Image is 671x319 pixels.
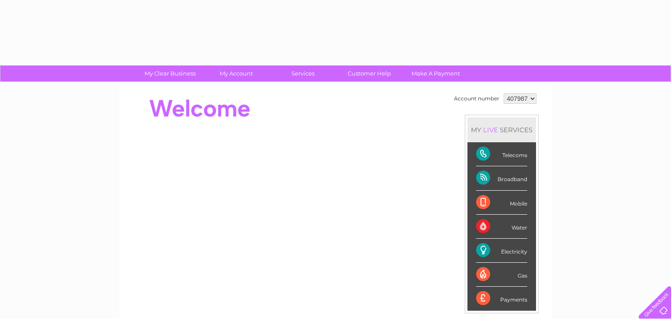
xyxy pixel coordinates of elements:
a: Services [267,65,339,82]
a: My Account [201,65,273,82]
div: Water [476,215,527,239]
div: Mobile [476,191,527,215]
a: My Clear Business [134,65,206,82]
div: LIVE [481,126,500,134]
div: Broadband [476,166,527,190]
div: MY SERVICES [467,117,536,142]
div: Telecoms [476,142,527,166]
a: Customer Help [333,65,405,82]
div: Electricity [476,239,527,263]
div: Payments [476,287,527,310]
td: Account number [452,91,502,106]
a: Make A Payment [400,65,472,82]
div: Gas [476,263,527,287]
